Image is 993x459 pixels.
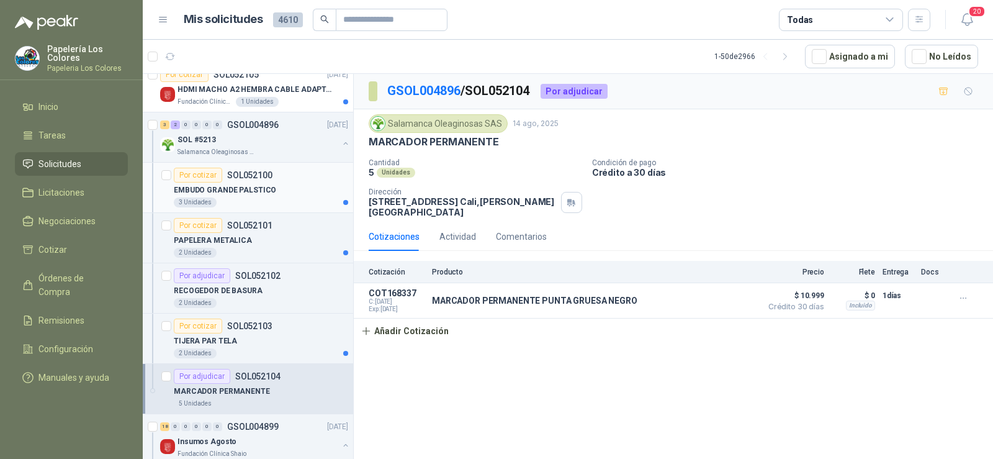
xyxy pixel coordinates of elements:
[181,120,191,129] div: 0
[177,436,236,448] p: Insumos Agosto
[174,386,270,398] p: MARCADOR PERMANENTE
[273,12,303,27] span: 4610
[38,271,116,299] span: Órdenes de Compra
[921,268,946,276] p: Docs
[439,230,476,243] div: Actividad
[143,314,353,364] a: Por cotizarSOL052103TIJERA PAR TELA2 Unidades
[202,422,212,431] div: 0
[143,163,353,213] a: Por cotizarSOL052100EMBUDO GRANDE PALSTICO3 Unidades
[177,134,216,146] p: SOL #5213
[320,15,329,24] span: search
[38,186,84,199] span: Licitaciones
[47,45,128,62] p: Papelería Los Colores
[762,288,824,303] span: $ 10.999
[227,171,272,180] p: SOL052100
[174,198,217,207] div: 3 Unidades
[192,120,201,129] div: 0
[171,422,180,431] div: 0
[369,298,425,306] span: C: [DATE]
[592,158,988,167] p: Condición de pago
[160,419,351,459] a: 18 0 0 0 0 0 GSOL004899[DATE] Company LogoInsumos AgostoFundación Clínica Shaio
[846,301,875,311] div: Incluido
[369,114,508,133] div: Salamanca Oleaginosas SAS
[377,168,415,178] div: Unidades
[762,268,824,276] p: Precio
[174,348,217,358] div: 2 Unidades
[177,147,256,157] p: Salamanca Oleaginosas SAS
[227,322,272,330] p: SOL052103
[236,97,279,107] div: 1 Unidades
[213,422,222,431] div: 0
[160,117,351,157] a: 3 2 0 0 0 0 GSOL004896[DATE] Company LogoSOL #5213Salamanca Oleaginosas SAS
[38,214,96,228] span: Negociaciones
[235,372,281,381] p: SOL052104
[15,95,128,119] a: Inicio
[15,152,128,176] a: Solicitudes
[184,11,263,29] h1: Mis solicitudes
[160,87,175,102] img: Company Logo
[174,235,252,247] p: PAPELERA METALICA
[174,335,237,347] p: TIJERA PAR TELA
[369,158,582,167] p: Cantidad
[38,243,67,257] span: Cotizar
[38,371,109,384] span: Manuales y ayuda
[369,135,499,148] p: MARCADOR PERMANENTE
[174,248,217,258] div: 2 Unidades
[15,266,128,304] a: Órdenes de Compra
[387,83,461,98] a: GSOL004896
[143,364,353,414] a: Por adjudicarSOL052104MARCADOR PERMANENTE5 Unidades
[832,288,875,303] p: $ 0
[883,288,914,303] p: 1 días
[174,168,222,183] div: Por cotizar
[369,230,420,243] div: Cotizaciones
[496,230,547,243] div: Comentarios
[174,184,276,196] p: EMBUDO GRANDE PALSTICO
[171,120,180,129] div: 2
[371,117,385,130] img: Company Logo
[513,118,559,130] p: 14 ago, 2025
[541,84,608,99] div: Por adjudicar
[235,271,281,280] p: SOL052102
[714,47,795,66] div: 1 - 50 de 2966
[832,268,875,276] p: Flete
[15,15,78,30] img: Logo peakr
[160,137,175,152] img: Company Logo
[202,120,212,129] div: 0
[192,422,201,431] div: 0
[160,439,175,454] img: Company Logo
[38,157,81,171] span: Solicitudes
[143,62,353,112] a: Por cotizarSOL052105[DATE] Company LogoHDMI MACHO A2 HEMBRA CABLE ADAPTADOR CONVERTIDOR FOR MONIT...
[16,47,39,70] img: Company Logo
[805,45,895,68] button: Asignado a mi
[762,303,824,311] span: Crédito 30 días
[177,97,233,107] p: Fundación Clínica Shaio
[15,209,128,233] a: Negociaciones
[327,421,348,433] p: [DATE]
[213,70,259,79] p: SOL052105
[174,399,217,409] div: 5 Unidades
[15,309,128,332] a: Remisiones
[15,124,128,147] a: Tareas
[174,285,263,297] p: RECOGEDOR DE BASURA
[181,422,191,431] div: 0
[387,81,531,101] p: / SOL052104
[160,120,169,129] div: 3
[883,268,914,276] p: Entrega
[38,129,66,142] span: Tareas
[174,369,230,384] div: Por adjudicar
[787,13,813,27] div: Todas
[143,263,353,314] a: Por adjudicarSOL052102RECOGEDOR DE BASURA2 Unidades
[354,319,456,343] button: Añadir Cotización
[369,167,374,178] p: 5
[38,342,93,356] span: Configuración
[227,120,279,129] p: GSOL004896
[327,69,348,81] p: [DATE]
[15,238,128,261] a: Cotizar
[160,422,169,431] div: 18
[432,268,755,276] p: Producto
[174,218,222,233] div: Por cotizar
[369,288,425,298] p: COT168337
[327,119,348,131] p: [DATE]
[956,9,978,31] button: 20
[143,213,353,263] a: Por cotizarSOL052101PAPELERA METALICA2 Unidades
